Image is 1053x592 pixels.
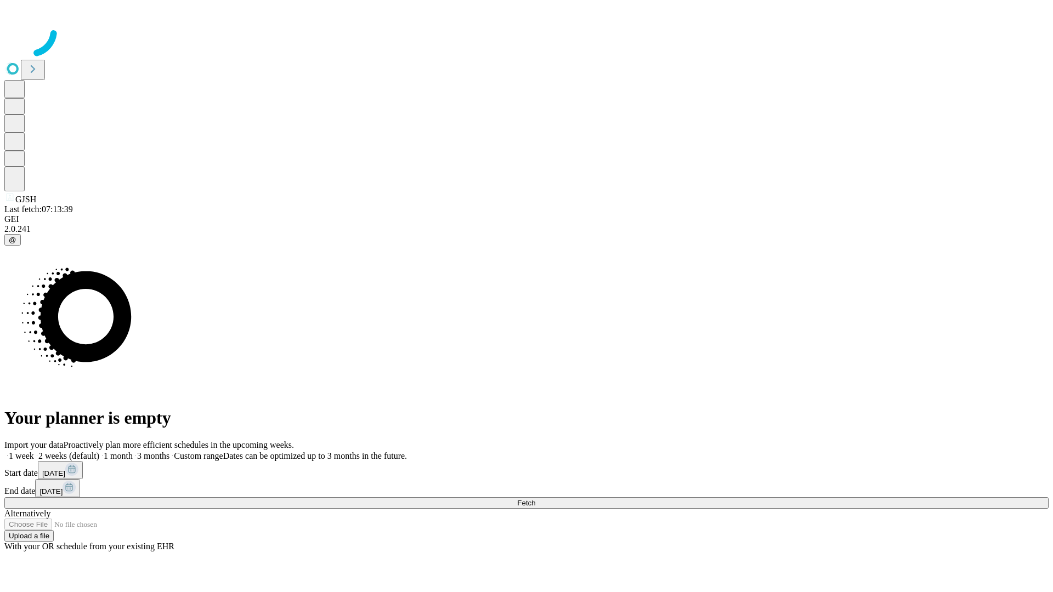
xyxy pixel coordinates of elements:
[39,487,63,496] span: [DATE]
[137,451,169,460] span: 3 months
[38,461,83,479] button: [DATE]
[9,451,34,460] span: 1 week
[4,234,21,246] button: @
[104,451,133,460] span: 1 month
[4,497,1049,509] button: Fetch
[4,214,1049,224] div: GEI
[4,509,50,518] span: Alternatively
[15,195,36,204] span: GJSH
[174,451,223,460] span: Custom range
[4,204,73,214] span: Last fetch: 07:13:39
[35,479,80,497] button: [DATE]
[223,451,407,460] span: Dates can be optimized up to 3 months in the future.
[42,469,65,477] span: [DATE]
[4,408,1049,428] h1: Your planner is empty
[4,224,1049,234] div: 2.0.241
[4,461,1049,479] div: Start date
[517,499,535,507] span: Fetch
[4,530,54,542] button: Upload a file
[9,236,16,244] span: @
[38,451,99,460] span: 2 weeks (default)
[64,440,294,449] span: Proactively plan more efficient schedules in the upcoming weeks.
[4,440,64,449] span: Import your data
[4,479,1049,497] div: End date
[4,542,174,551] span: With your OR schedule from your existing EHR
